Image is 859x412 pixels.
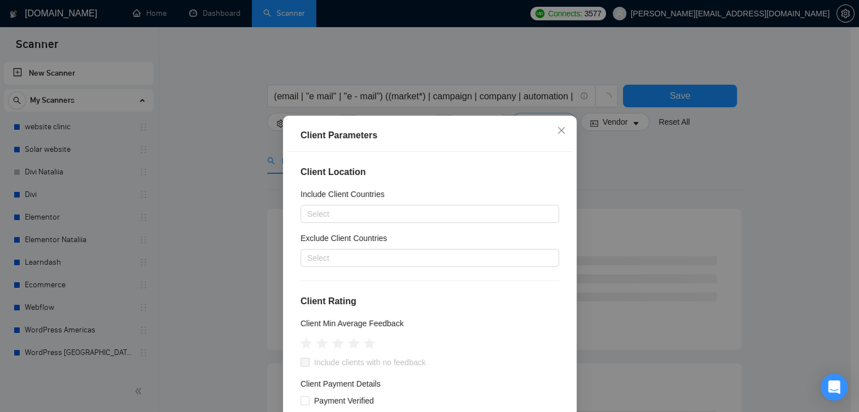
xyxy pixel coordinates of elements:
h5: Include Client Countries [300,188,385,200]
span: star [316,338,328,349]
span: Payment Verified [309,395,378,407]
h4: Client Location [300,165,559,179]
span: star [332,338,343,349]
span: star [300,338,312,349]
div: Client Parameters [300,129,559,142]
h4: Client Payment Details [300,378,381,390]
span: Include clients with no feedback [309,356,430,369]
span: close [557,126,566,135]
h4: Client Rating [300,295,559,308]
h5: Exclude Client Countries [300,232,387,244]
span: star [348,338,359,349]
button: Close [546,116,577,146]
span: star [364,338,375,349]
h5: Client Min Average Feedback [300,317,404,330]
div: Open Intercom Messenger [821,374,848,401]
